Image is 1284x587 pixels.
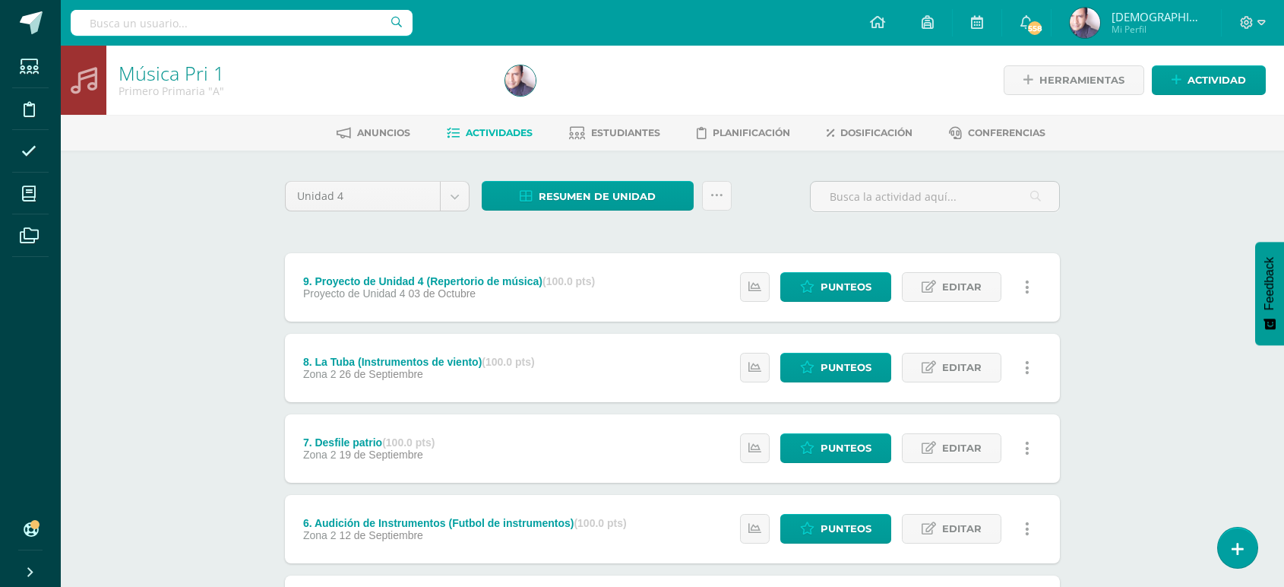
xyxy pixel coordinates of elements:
[339,449,423,461] span: 19 de Septiembre
[297,182,429,211] span: Unidad 4
[482,356,534,368] strong: (100.0 pts)
[942,515,982,543] span: Editar
[780,272,891,302] a: Punteos
[382,436,435,449] strong: (100.0 pts)
[542,275,595,287] strong: (100.0 pts)
[408,287,476,300] span: 03 de Octubre
[303,275,595,287] div: 9. Proyecto de Unidad 4 (Repertorio de música)
[482,181,694,211] a: Resumen de unidad
[71,10,413,36] input: Busca un usuario...
[1188,66,1246,94] span: Actividad
[827,121,912,145] a: Dosificación
[303,356,535,368] div: 8. La Tuba (Instrumentos de viento)
[569,121,660,145] a: Estudiantes
[1026,20,1043,36] span: 558
[303,436,435,449] div: 7. Desfile patrio
[539,182,656,211] span: Resumen de unidad
[1255,242,1284,345] button: Feedback - Mostrar encuesta
[303,517,627,529] div: 6. Audición de Instrumentos (Futbol de instrumentos)
[1263,257,1276,310] span: Feedback
[286,182,469,211] a: Unidad 4
[821,515,871,543] span: Punteos
[303,287,406,300] span: Proyecto de Unidad 4
[821,273,871,301] span: Punteos
[337,121,410,145] a: Anuncios
[780,353,891,382] a: Punteos
[942,354,982,382] span: Editar
[1112,9,1203,24] span: [DEMOGRAPHIC_DATA]
[780,433,891,463] a: Punteos
[780,514,891,544] a: Punteos
[697,121,790,145] a: Planificación
[303,529,337,541] span: Zona 2
[821,434,871,462] span: Punteos
[1004,65,1144,95] a: Herramientas
[119,62,487,84] h1: Música Pri 1
[119,84,487,98] div: Primero Primaria 'A'
[119,60,224,86] a: Música Pri 1
[1039,66,1124,94] span: Herramientas
[303,449,337,461] span: Zona 2
[949,121,1045,145] a: Conferencias
[505,65,536,96] img: bb97c0accd75fe6aba3753b3e15f42da.png
[339,529,423,541] span: 12 de Septiembre
[942,434,982,462] span: Editar
[840,127,912,138] span: Dosificación
[821,354,871,382] span: Punteos
[574,517,626,529] strong: (100.0 pts)
[303,368,337,380] span: Zona 2
[447,121,533,145] a: Actividades
[339,368,423,380] span: 26 de Septiembre
[466,127,533,138] span: Actividades
[591,127,660,138] span: Estudiantes
[1152,65,1266,95] a: Actividad
[357,127,410,138] span: Anuncios
[968,127,1045,138] span: Conferencias
[811,182,1059,211] input: Busca la actividad aquí...
[1070,8,1100,38] img: bb97c0accd75fe6aba3753b3e15f42da.png
[1112,23,1203,36] span: Mi Perfil
[942,273,982,301] span: Editar
[713,127,790,138] span: Planificación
